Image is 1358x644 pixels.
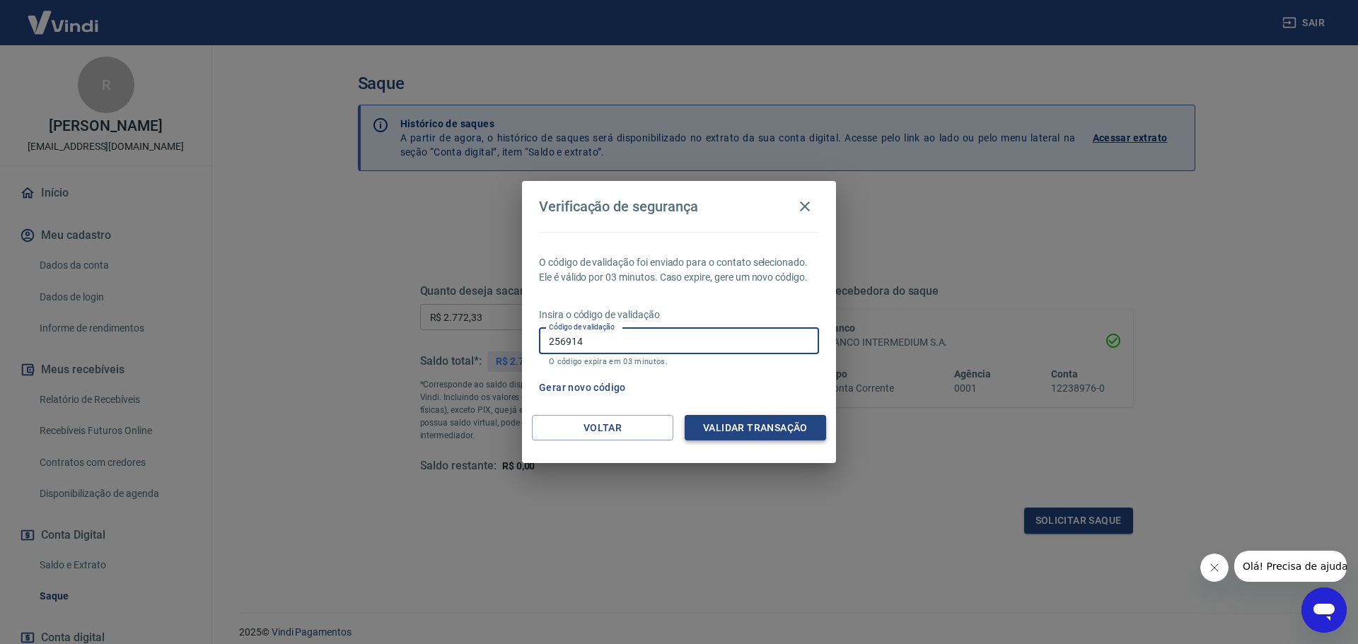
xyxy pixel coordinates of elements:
button: Voltar [532,415,673,441]
button: Gerar novo código [533,375,632,401]
p: Insira o código de validação [539,308,819,322]
iframe: Mensagem da empresa [1234,551,1347,582]
h4: Verificação de segurança [539,198,698,215]
p: O código de validação foi enviado para o contato selecionado. Ele é válido por 03 minutos. Caso e... [539,255,819,285]
button: Validar transação [685,415,826,441]
label: Código de validação [549,322,615,332]
iframe: Fechar mensagem [1200,554,1229,582]
iframe: Botão para abrir a janela de mensagens [1301,587,1347,633]
p: O código expira em 03 minutos. [549,357,809,366]
span: Olá! Precisa de ajuda? [8,10,119,21]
